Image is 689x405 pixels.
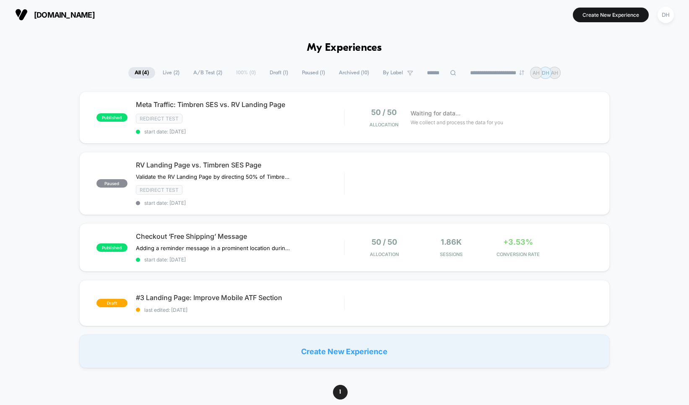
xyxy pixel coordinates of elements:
span: Live ( 2 ) [156,67,186,78]
span: draft [96,299,127,307]
span: published [96,243,127,252]
span: [DOMAIN_NAME] [34,10,95,19]
span: A/B Test ( 2 ) [187,67,229,78]
img: end [519,70,524,75]
span: 50 / 50 [371,108,397,117]
span: last edited: [DATE] [136,307,344,313]
span: 1 [333,385,348,400]
span: Redirect Test [136,114,182,123]
p: AH [551,70,558,76]
span: CONVERSION RATE [487,251,549,257]
span: Adding a reminder message in a prominent location during checkout will remind users that they’ve ... [136,245,291,251]
img: Visually logo [15,8,28,21]
span: Allocation [369,122,398,128]
span: Archived ( 10 ) [333,67,375,78]
span: +3.53% [503,238,533,246]
span: All ( 4 ) [128,67,155,78]
span: published [96,113,127,122]
span: We collect and process the data for you [411,118,503,126]
p: DH [542,70,549,76]
div: Create New Experience [79,334,610,368]
span: Redirect Test [136,185,182,195]
div: DH [658,7,674,23]
span: start date: [DATE] [136,128,344,135]
span: start date: [DATE] [136,256,344,263]
span: 50 / 50 [372,238,397,246]
button: DH [655,6,676,24]
span: start date: [DATE] [136,200,344,206]
h1: My Experiences [307,42,382,54]
span: Allocation [370,251,399,257]
span: Paused ( 1 ) [296,67,331,78]
p: AH [533,70,540,76]
span: Checkout ‘Free Shipping’ Message [136,232,344,240]
span: #3 Landing Page: Improve Mobile ATF Section [136,293,344,302]
span: Waiting for data... [411,109,460,118]
span: Meta Traffic: Timbren SES vs. RV Landing Page [136,100,344,109]
span: paused [96,179,127,188]
span: Sessions [420,251,482,257]
span: 1.86k [441,238,462,246]
span: RV Landing Page vs. Timbren SES Page [136,161,344,169]
span: By Label [383,70,403,76]
span: Validate the RV Landing Page by directing 50% of Timbren SES traffic﻿ to it. [136,173,291,180]
button: [DOMAIN_NAME] [13,8,97,21]
span: Draft ( 1 ) [263,67,294,78]
button: Create New Experience [573,8,649,22]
